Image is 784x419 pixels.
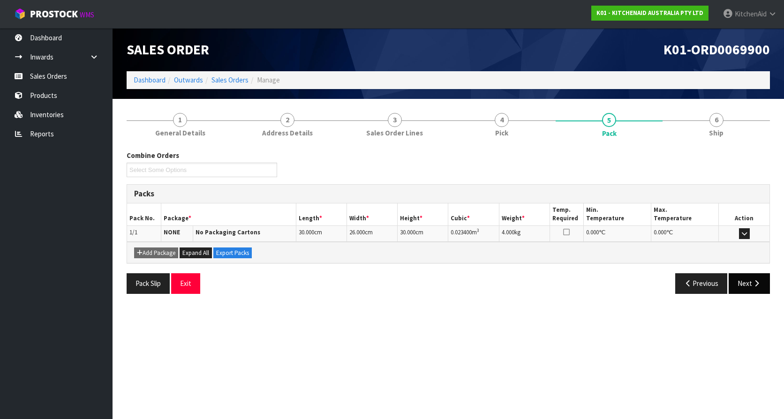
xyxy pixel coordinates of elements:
[735,9,767,18] span: KitchenAid
[127,150,179,160] label: Combine Orders
[171,273,200,293] button: Exit
[602,128,617,138] span: Pack
[173,113,187,127] span: 1
[262,128,313,138] span: Address Details
[495,113,509,127] span: 4
[127,273,170,293] button: Pack Slip
[398,225,448,242] td: cm
[161,203,296,225] th: Package
[675,273,728,293] button: Previous
[654,228,666,236] span: 0.000
[213,247,252,259] button: Export Packs
[211,75,249,84] a: Sales Orders
[80,10,94,19] small: WMS
[495,128,508,138] span: Pick
[651,203,719,225] th: Max. Temperature
[388,113,402,127] span: 3
[398,203,448,225] th: Height
[448,225,499,242] td: m
[134,247,178,259] button: Add Package
[663,41,770,58] span: K01-ORD0069900
[129,228,137,236] span: 1/1
[174,75,203,84] a: Outwards
[477,227,479,233] sup: 3
[366,128,423,138] span: Sales Order Lines
[586,228,599,236] span: 0.000
[196,228,260,236] strong: No Packaging Cartons
[596,9,703,17] strong: K01 - KITCHENAID AUSTRALIA PTY LTD
[127,203,161,225] th: Pack No.
[583,225,651,242] td: ℃
[14,8,26,20] img: cube-alt.png
[400,228,415,236] span: 30.000
[155,128,205,138] span: General Details
[349,228,365,236] span: 26.000
[719,203,769,225] th: Action
[164,228,180,236] strong: NONE
[602,113,616,127] span: 5
[30,8,78,20] span: ProStock
[299,228,314,236] span: 30.000
[651,225,719,242] td: ℃
[499,225,550,242] td: kg
[257,75,280,84] span: Manage
[347,225,398,242] td: cm
[296,203,347,225] th: Length
[180,247,212,259] button: Expand All
[182,249,209,257] span: Expand All
[729,273,770,293] button: Next
[709,128,724,138] span: Ship
[499,203,550,225] th: Weight
[583,203,651,225] th: Min. Temperature
[134,75,166,84] a: Dashboard
[451,228,472,236] span: 0.023400
[448,203,499,225] th: Cubic
[550,203,583,225] th: Temp. Required
[502,228,514,236] span: 4.000
[347,203,398,225] th: Width
[134,189,762,198] h3: Packs
[127,143,770,301] span: Pack
[280,113,294,127] span: 2
[127,41,209,58] span: Sales Order
[709,113,724,127] span: 6
[296,225,347,242] td: cm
